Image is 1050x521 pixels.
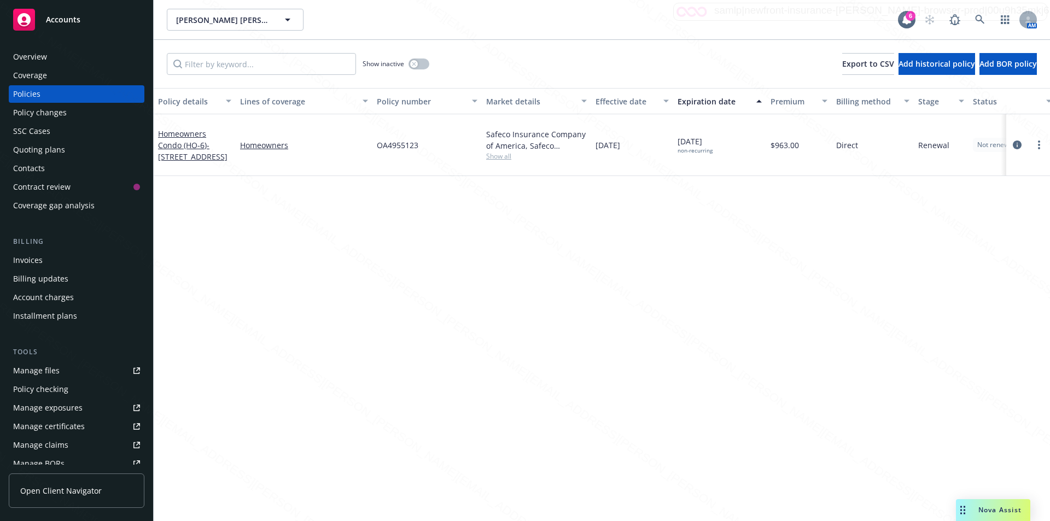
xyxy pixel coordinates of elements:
[9,236,144,247] div: Billing
[9,399,144,417] a: Manage exposures
[766,88,832,114] button: Premium
[9,85,144,103] a: Policies
[363,59,404,68] span: Show inactive
[977,140,1018,150] span: Not renewing
[13,160,45,177] div: Contacts
[13,307,77,325] div: Installment plans
[678,147,713,154] div: non-recurring
[673,88,766,114] button: Expiration date
[9,418,144,435] a: Manage certificates
[13,436,68,454] div: Manage claims
[9,455,144,472] a: Manage BORs
[13,455,65,472] div: Manage BORs
[596,96,657,107] div: Effective date
[13,399,83,417] div: Manage exposures
[13,270,68,288] div: Billing updates
[1032,138,1046,151] a: more
[240,96,356,107] div: Lines of coverage
[771,96,815,107] div: Premium
[956,499,1030,521] button: Nova Assist
[832,88,914,114] button: Billing method
[9,104,144,121] a: Policy changes
[377,96,465,107] div: Policy number
[13,197,95,214] div: Coverage gap analysis
[9,347,144,358] div: Tools
[899,53,975,75] button: Add historical policy
[486,151,587,161] span: Show all
[678,96,750,107] div: Expiration date
[13,141,65,159] div: Quoting plans
[591,88,673,114] button: Effective date
[13,362,60,379] div: Manage files
[9,197,144,214] a: Coverage gap analysis
[9,362,144,379] a: Manage files
[377,139,418,151] span: OA4955123
[13,251,43,269] div: Invoices
[9,67,144,84] a: Coverage
[596,139,620,151] span: [DATE]
[9,4,144,35] a: Accounts
[372,88,482,114] button: Policy number
[1011,138,1024,151] a: circleInformation
[842,58,894,69] span: Export to CSV
[978,505,1022,514] span: Nova Assist
[994,9,1016,31] a: Switch app
[167,9,304,31] button: [PERSON_NAME] [PERSON_NAME]
[836,139,858,151] span: Direct
[899,58,975,69] span: Add historical policy
[486,96,575,107] div: Market details
[236,88,372,114] button: Lines of coverage
[979,58,1037,69] span: Add BOR policy
[956,499,970,521] div: Drag to move
[771,139,799,151] span: $963.00
[9,160,144,177] a: Contacts
[914,88,969,114] button: Stage
[9,122,144,140] a: SSC Cases
[906,11,915,21] div: 6
[973,96,1040,107] div: Status
[13,380,68,398] div: Policy checking
[9,178,144,196] a: Contract review
[919,9,941,31] a: Start snowing
[13,104,67,121] div: Policy changes
[9,289,144,306] a: Account charges
[13,178,71,196] div: Contract review
[20,485,102,496] span: Open Client Navigator
[842,53,894,75] button: Export to CSV
[240,139,368,151] a: Homeowners
[158,128,227,162] a: Homeowners Condo (HO-6)
[9,251,144,269] a: Invoices
[158,140,227,162] span: - [STREET_ADDRESS]
[678,136,713,154] span: [DATE]
[9,307,144,325] a: Installment plans
[9,48,144,66] a: Overview
[836,96,897,107] div: Billing method
[176,14,271,26] span: [PERSON_NAME] [PERSON_NAME]
[9,436,144,454] a: Manage claims
[918,139,949,151] span: Renewal
[13,48,47,66] div: Overview
[154,88,236,114] button: Policy details
[482,88,591,114] button: Market details
[13,289,74,306] div: Account charges
[13,67,47,84] div: Coverage
[158,96,219,107] div: Policy details
[486,128,587,151] div: Safeco Insurance Company of America, Safeco Insurance (Liberty Mutual)
[9,270,144,288] a: Billing updates
[9,141,144,159] a: Quoting plans
[979,53,1037,75] button: Add BOR policy
[167,53,356,75] input: Filter by keyword...
[918,96,952,107] div: Stage
[46,15,80,24] span: Accounts
[944,9,966,31] a: Report a Bug
[13,418,85,435] div: Manage certificates
[969,9,991,31] a: Search
[9,380,144,398] a: Policy checking
[13,85,40,103] div: Policies
[13,122,50,140] div: SSC Cases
